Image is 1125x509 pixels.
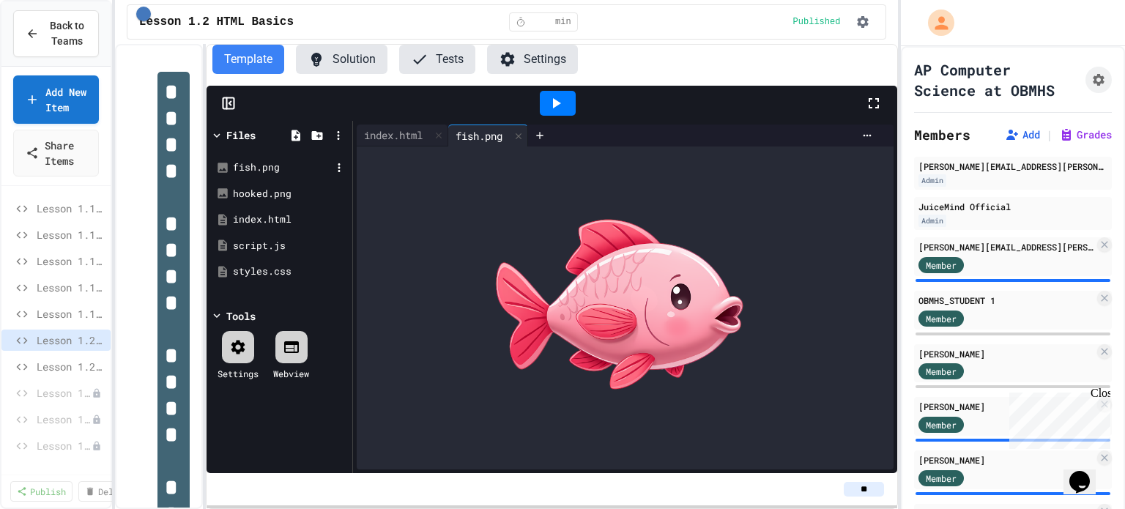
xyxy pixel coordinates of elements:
[464,146,787,469] img: 9oYBAAAAAAAAAAAAAAAAAAAAAAAAAAAAAAAAAAAAAAAAAAAAAAAAAAAAAAAAAAAAAAAAAAAAAAAAAAAAAAAAAAAAAAAAAAAAA...
[914,125,970,145] h2: Members
[357,127,430,143] div: index.html
[37,412,92,427] span: Lesson 1.3a CSS Selectors
[6,6,101,93] div: Chat with us now!Close
[918,160,1107,173] div: [PERSON_NAME][EMAIL_ADDRESS][PERSON_NAME][DOMAIN_NAME]
[233,264,347,279] div: styles.css
[926,365,957,378] span: Member
[918,294,1094,307] div: OBMHS_STUDENT 1
[399,45,475,74] button: Tests
[357,125,448,146] div: index.html
[926,259,957,272] span: Member
[1003,387,1110,449] iframe: chat widget
[212,45,284,74] button: Template
[555,16,571,28] span: min
[226,127,256,143] div: Files
[37,253,105,269] span: Lesson 1.1b JavaScript Intro
[37,306,105,322] span: Lesson 1.1d JavaScript
[1059,127,1112,142] button: Grades
[78,481,135,502] a: Delete
[13,130,99,177] a: Share Items
[918,240,1094,253] div: [PERSON_NAME][EMAIL_ADDRESS][PERSON_NAME][DOMAIN_NAME]
[37,359,105,374] span: Lesson 1.2a HTML Continued
[793,16,847,28] div: Content is published and visible to students
[1005,127,1040,142] button: Add
[37,332,105,348] span: Lesson 1.2 HTML Basics
[1046,126,1053,144] span: |
[233,187,347,201] div: hooked.png
[37,227,105,242] span: Lesson 1.1a JavaScript Intro
[92,415,102,425] div: Unpublished
[233,239,347,253] div: script.js
[1085,67,1112,93] button: Assignment Settings
[296,45,387,74] button: Solution
[233,212,347,227] div: index.html
[37,201,105,216] span: Lesson 1.1 JavaScript Intro
[926,418,957,431] span: Member
[48,18,86,49] span: Back to Teams
[233,160,331,175] div: fish.png
[926,312,957,325] span: Member
[487,45,578,74] button: Settings
[37,438,92,453] span: Lesson 1.3b CSS Backgrounds
[226,308,256,324] div: Tools
[448,125,528,146] div: fish.png
[918,174,946,187] div: Admin
[273,367,309,380] div: Webview
[13,10,99,57] button: Back to Teams
[1063,450,1110,494] iframe: chat widget
[913,6,958,40] div: My Account
[926,472,957,485] span: Member
[37,280,105,295] span: Lesson 1.1c JS Intro
[92,388,102,398] div: Unpublished
[918,400,1094,413] div: [PERSON_NAME]
[918,200,1107,213] div: JuiceMind Official
[13,75,99,124] a: Add New Item
[92,441,102,451] div: Unpublished
[139,13,294,31] span: Lesson 1.2 HTML Basics
[793,16,841,28] span: Published
[37,385,92,401] span: Lesson 1.3 CSS Introduction
[914,59,1080,100] h1: AP Computer Science at OBMHS
[918,453,1094,467] div: [PERSON_NAME]
[918,347,1094,360] div: [PERSON_NAME]
[918,215,946,227] div: Admin
[218,367,259,380] div: Settings
[448,128,510,144] div: fish.png
[10,481,73,502] a: Publish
